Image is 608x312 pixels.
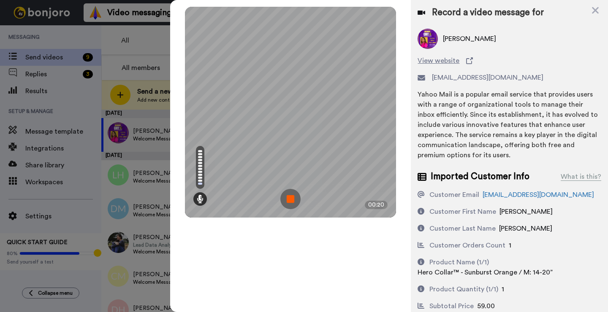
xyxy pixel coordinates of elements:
img: ic_record_stop.svg [280,189,301,209]
a: View website [418,56,601,66]
div: Subtotal Price [429,301,474,311]
span: 1 [509,242,511,249]
div: Customer First Name [429,207,496,217]
span: [EMAIL_ADDRESS][DOMAIN_NAME] [432,73,543,83]
div: Product Quantity (1/1) [429,284,498,294]
div: Yahoo Mail is a popular email service that provides users with a range of organizational tools to... [418,89,601,160]
span: [PERSON_NAME] [499,225,552,232]
div: Customer Last Name [429,223,496,234]
span: 1 [502,286,504,293]
span: 59.00 [477,303,495,309]
div: 00:20 [365,201,388,209]
a: [EMAIL_ADDRESS][DOMAIN_NAME] [483,191,594,198]
span: View website [418,56,459,66]
div: Customer Orders Count [429,240,505,250]
div: What is this? [561,172,601,182]
span: [PERSON_NAME] [499,208,553,215]
div: Customer Email [429,190,479,200]
div: Product Name (1/1) [429,257,489,267]
span: Hero Collar™ - Sunburst Orange / M: 14-20” [418,269,553,276]
span: Imported Customer Info [431,170,529,183]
